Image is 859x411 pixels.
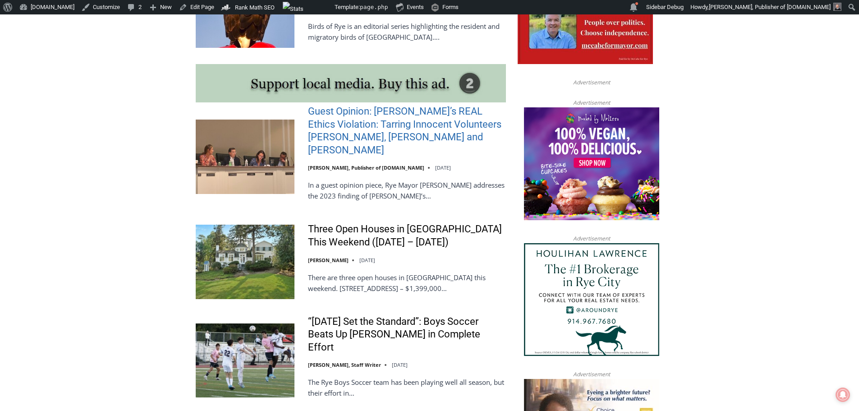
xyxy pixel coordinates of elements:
[564,98,619,107] span: Advertisement
[564,78,619,87] span: Advertisement
[308,21,506,42] p: Birds of Rye is an editorial series highlighting the resident and migratory birds of [GEOGRAPHIC_...
[392,361,408,368] time: [DATE]
[283,2,333,13] img: Views over 48 hours. Click for more Jetpack Stats.
[308,180,506,201] p: In a guest opinion piece, Rye Mayor [PERSON_NAME] addresses the 2023 finding of [PERSON_NAME]’s…
[196,120,294,194] img: Guest Opinion: Rye’s REAL Ethics Violation: Tarring Innocent Volunteers Carolina Johnson, Julie S...
[524,243,659,356] img: Houlihan Lawrence The #1 Brokerage in Rye City
[360,4,388,10] span: page.php
[308,315,506,354] a: “[DATE] Set the Standard”: Boys Soccer Beats Up [PERSON_NAME] in Complete Effort
[308,105,506,157] a: Guest Opinion: [PERSON_NAME]’s REAL Ethics Violation: Tarring Innocent Volunteers [PERSON_NAME], ...
[524,107,659,220] img: Baked by Melissa
[564,370,619,379] span: Advertisement
[217,88,437,112] a: Intern @ [DOMAIN_NAME]
[228,0,426,88] div: "The first chef I interviewed talked about coming to [GEOGRAPHIC_DATA] from [GEOGRAPHIC_DATA] in ...
[709,4,831,10] span: [PERSON_NAME], Publisher of [DOMAIN_NAME]
[308,223,506,249] a: Three Open Houses in [GEOGRAPHIC_DATA] This Weekend ([DATE] – [DATE])
[308,361,381,368] a: [PERSON_NAME], Staff Writer
[564,234,619,243] span: Advertisement
[236,90,418,110] span: Intern @ [DOMAIN_NAME]
[308,257,349,263] a: [PERSON_NAME]
[308,377,506,398] p: The Rye Boys Soccer team has been playing well all season, but their effort in…
[196,323,294,397] img: “Today Set the Standard”: Boys Soccer Beats Up Pelham in Complete Effort
[308,164,424,171] a: [PERSON_NAME], Publisher of [DOMAIN_NAME]
[359,257,375,263] time: [DATE]
[196,225,294,299] img: Three Open Houses in Rye This Weekend (October 11 – 12)
[196,64,506,102] img: support local media, buy this ad
[235,4,275,11] span: Rank Math SEO
[435,164,451,171] time: [DATE]
[308,272,506,294] p: There are three open houses in [GEOGRAPHIC_DATA] this weekend. [STREET_ADDRESS] – $1,399,000…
